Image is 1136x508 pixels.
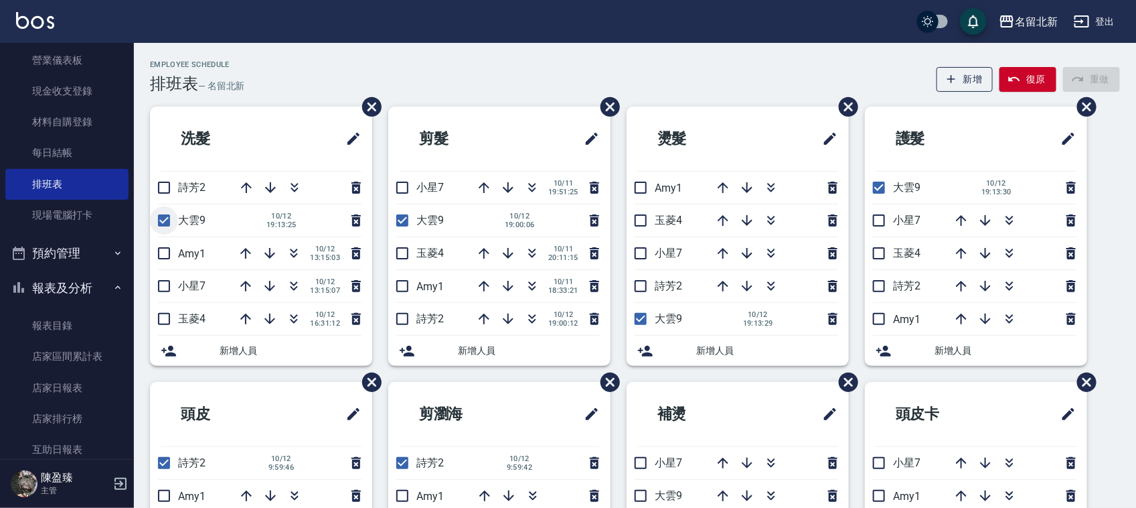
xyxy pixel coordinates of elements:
[548,277,578,286] span: 10/11
[960,8,987,35] button: save
[11,470,37,497] img: Person
[178,181,206,194] span: 詩芳2
[399,115,522,163] h2: 剪髮
[416,181,444,194] span: 小星7
[416,312,444,325] span: 詩芳2
[505,463,534,472] span: 9:59:42
[337,123,361,155] span: 修改班表的標題
[352,363,384,402] span: 刪除班表
[5,310,129,341] a: 報表目錄
[150,74,198,93] h3: 排班表
[814,123,838,155] span: 修改班表的標題
[310,253,340,262] span: 13:15:03
[150,60,245,69] h2: Employee Schedule
[198,79,245,93] h6: — 名留北新
[5,434,129,465] a: 互助日報表
[505,212,535,220] span: 10/12
[1067,87,1099,127] span: 刪除班表
[548,253,578,262] span: 20:11:15
[548,310,578,319] span: 10/12
[993,8,1063,36] button: 名留北新
[876,115,999,163] h2: 護髮
[5,341,129,372] a: 店家區間累計表
[5,236,129,271] button: 預約管理
[590,87,622,127] span: 刪除班表
[548,319,578,328] span: 19:00:12
[310,286,340,295] span: 13:15:07
[458,344,600,358] span: 新增人員
[655,279,682,292] span: 詩芳2
[266,212,297,220] span: 10/12
[576,398,600,430] span: 修改班表的標題
[655,247,682,259] span: 小星7
[416,490,444,503] span: Amy1
[178,214,206,227] span: 大雲9
[937,67,993,92] button: 新增
[981,188,1011,196] span: 19:13:30
[935,344,1076,358] span: 新增人員
[548,245,578,253] span: 10/11
[16,12,54,29] img: Logo
[576,123,600,155] span: 修改班表的標題
[310,319,340,328] span: 16:31:12
[505,454,534,463] span: 10/12
[310,277,340,286] span: 10/12
[161,115,284,163] h2: 洗髮
[1015,13,1058,30] div: 名留北新
[655,489,682,502] span: 大雲9
[178,279,206,292] span: 小星7
[655,214,682,227] span: 玉菱4
[5,107,129,137] a: 材料自購登錄
[1068,9,1120,34] button: 登出
[814,398,838,430] span: 修改班表的標題
[220,344,361,358] span: 新增人員
[1052,123,1076,155] span: 修改班表的標題
[655,182,682,194] span: Amy1
[590,363,622,402] span: 刪除班表
[893,181,920,194] span: 大雲9
[178,247,206,260] span: Amy1
[655,312,682,325] span: 大雲9
[178,490,206,503] span: Amy1
[416,280,444,293] span: Amy1
[5,403,129,434] a: 店家排行榜
[981,179,1011,188] span: 10/12
[893,214,920,227] span: 小星7
[548,286,578,295] span: 18:33:21
[893,313,920,326] span: Amy1
[178,456,206,469] span: 詩芳2
[548,188,578,196] span: 19:51:25
[416,456,444,469] span: 詩芳2
[637,115,760,163] h2: 燙髮
[876,390,1006,438] h2: 頭皮卡
[865,336,1087,366] div: 新增人員
[41,485,109,497] p: 主管
[388,336,611,366] div: 新增人員
[893,456,920,469] span: 小星7
[416,247,444,259] span: 玉菱4
[352,87,384,127] span: 刪除班表
[310,310,340,319] span: 10/12
[637,390,760,438] h2: 補燙
[893,247,920,259] span: 玉菱4
[5,137,129,168] a: 每日結帳
[416,214,444,227] span: 大雲9
[893,490,920,503] span: Amy1
[161,390,284,438] h2: 頭皮
[893,279,920,292] span: 詩芳2
[5,45,129,76] a: 營業儀表板
[310,245,340,253] span: 10/12
[743,319,773,328] span: 19:13:29
[5,373,129,403] a: 店家日報表
[627,336,849,366] div: 新增人員
[5,169,129,200] a: 排班表
[655,456,682,469] span: 小星7
[150,336,372,366] div: 新增人員
[548,179,578,188] span: 10/11
[1052,398,1076,430] span: 修改班表的標題
[266,454,296,463] span: 10/12
[829,87,860,127] span: 刪除班表
[5,200,129,231] a: 現場電腦打卡
[399,390,530,438] h2: 剪瀏海
[999,67,1056,92] button: 復原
